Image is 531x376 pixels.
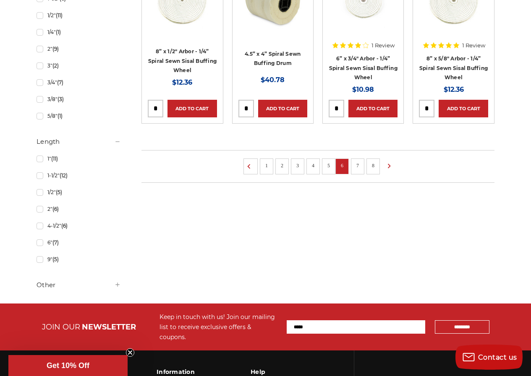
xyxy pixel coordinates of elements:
a: 8” x 1/2" Arbor - 1/4” Spiral Sewn Sisal Buffing Wheel [148,48,217,73]
a: 8 [369,161,377,170]
span: (11) [51,156,58,162]
span: (1) [58,113,63,119]
span: (9) [52,46,59,52]
a: 9" [37,252,121,267]
a: 1/2" [37,8,121,23]
span: (7) [57,79,63,86]
span: JOIN OUR [42,322,80,332]
span: (12) [60,172,68,179]
span: $12.36 [444,86,464,93]
a: 3/8" [37,92,121,106]
div: Keep in touch with us! Join our mailing list to receive exclusive offers & coupons. [160,312,278,342]
a: 3/4" [37,75,121,90]
a: 1/2" [37,185,121,200]
span: (3) [58,96,64,102]
button: Close teaser [126,348,134,357]
a: Add to Cart [348,100,398,117]
a: 1-1/2" [37,168,121,183]
a: 1 [262,161,271,170]
a: 6 [338,161,346,170]
a: 3" [37,58,121,73]
span: (6) [52,206,59,212]
a: Add to Cart [439,100,488,117]
a: 5/8" [37,109,121,123]
a: 1" [37,151,121,166]
a: 2" [37,202,121,216]
a: 6" [37,235,121,250]
span: Get 10% Off [47,361,89,370]
span: (11) [56,12,63,18]
a: Add to Cart [258,100,307,117]
span: Contact us [478,353,517,361]
span: $40.78 [261,76,285,84]
span: 1 Review [371,43,395,48]
a: 7 [353,161,362,170]
span: (6) [61,223,68,229]
span: $12.36 [172,78,192,86]
span: (1) [56,29,61,35]
button: Contact us [455,345,523,370]
a: 4 [309,161,317,170]
span: (5) [52,256,59,262]
span: $10.98 [352,86,374,93]
a: 2 [278,161,286,170]
span: (2) [52,62,59,69]
h5: Length [37,137,121,147]
a: 4.5” x 4” Spiral Sewn Buffing Drum [245,51,301,67]
a: 4-1/2" [37,218,121,233]
span: 1 Review [462,43,485,48]
a: 5 [324,161,333,170]
a: Add to Cart [167,100,217,117]
a: 6” x 3/4" Arbor - 1/4” Spiral Sewn Sisal Buffing Wheel [329,55,398,80]
a: 3 [293,161,302,170]
div: Get 10% OffClose teaser [8,355,128,376]
span: (7) [52,239,59,246]
a: 2" [37,41,121,56]
h5: Other [37,280,121,290]
span: NEWSLETTER [82,322,136,332]
span: (5) [56,189,62,195]
a: 8” x 5/8" Arbor - 1/4” Spiral Sewn Sisal Buffing Wheel [419,55,488,80]
a: 1/4" [37,25,121,39]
